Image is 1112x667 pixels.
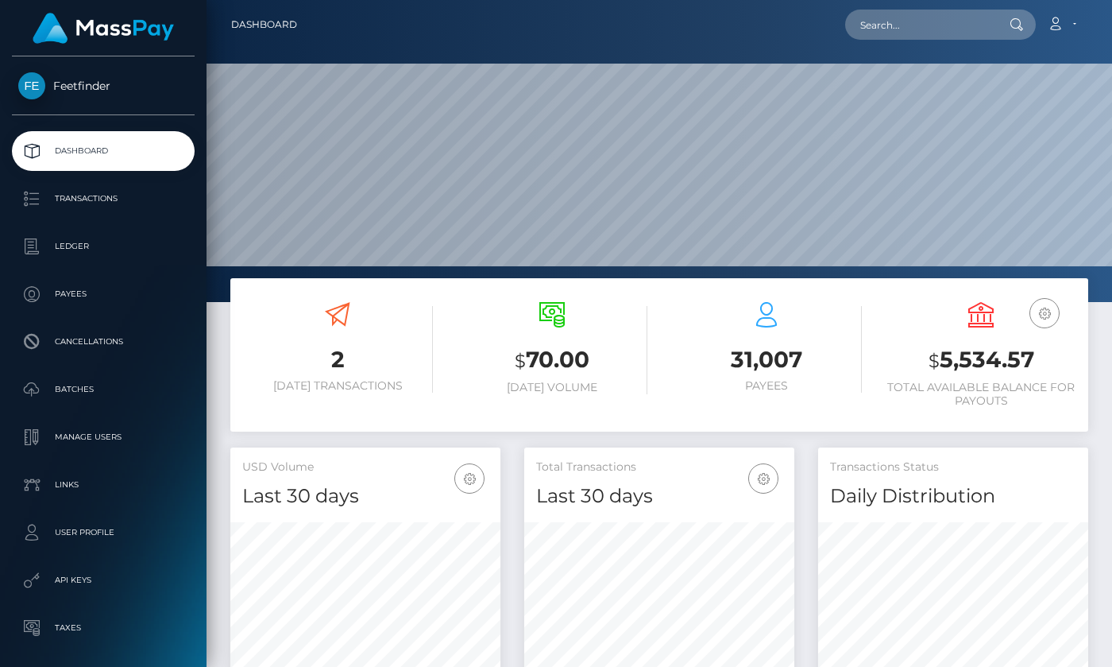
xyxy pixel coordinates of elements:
[12,322,195,362] a: Cancellations
[231,8,297,41] a: Dashboard
[12,79,195,93] span: Feetfinder
[33,13,174,44] img: MassPay Logo
[242,483,488,510] h4: Last 30 days
[536,460,782,475] h5: Total Transactions
[671,344,862,375] h3: 31,007
[18,330,188,354] p: Cancellations
[18,616,188,640] p: Taxes
[457,381,647,394] h6: [DATE] Volume
[242,344,433,375] h3: 2
[12,465,195,505] a: Links
[929,350,940,372] small: $
[12,274,195,314] a: Payees
[18,521,188,545] p: User Profile
[18,139,188,163] p: Dashboard
[18,282,188,306] p: Payees
[18,235,188,258] p: Ledger
[12,370,195,409] a: Batches
[18,473,188,497] p: Links
[12,227,195,266] a: Ledger
[12,560,195,600] a: API Keys
[671,379,862,393] h6: Payees
[242,460,488,475] h5: USD Volume
[18,187,188,211] p: Transactions
[12,513,195,553] a: User Profile
[536,483,782,510] h4: Last 30 days
[886,381,1076,408] h6: Total Available Balance for Payouts
[830,483,1076,510] h4: Daily Distribution
[12,131,195,171] a: Dashboard
[18,568,188,592] p: API Keys
[18,378,188,401] p: Batches
[457,344,647,377] h3: 70.00
[18,72,45,99] img: Feetfinder
[12,179,195,219] a: Transactions
[830,460,1076,475] h5: Transactions Status
[12,417,195,457] a: Manage Users
[845,10,994,40] input: Search...
[886,344,1076,377] h3: 5,534.57
[242,379,433,393] h6: [DATE] Transactions
[12,608,195,648] a: Taxes
[515,350,526,372] small: $
[18,425,188,449] p: Manage Users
